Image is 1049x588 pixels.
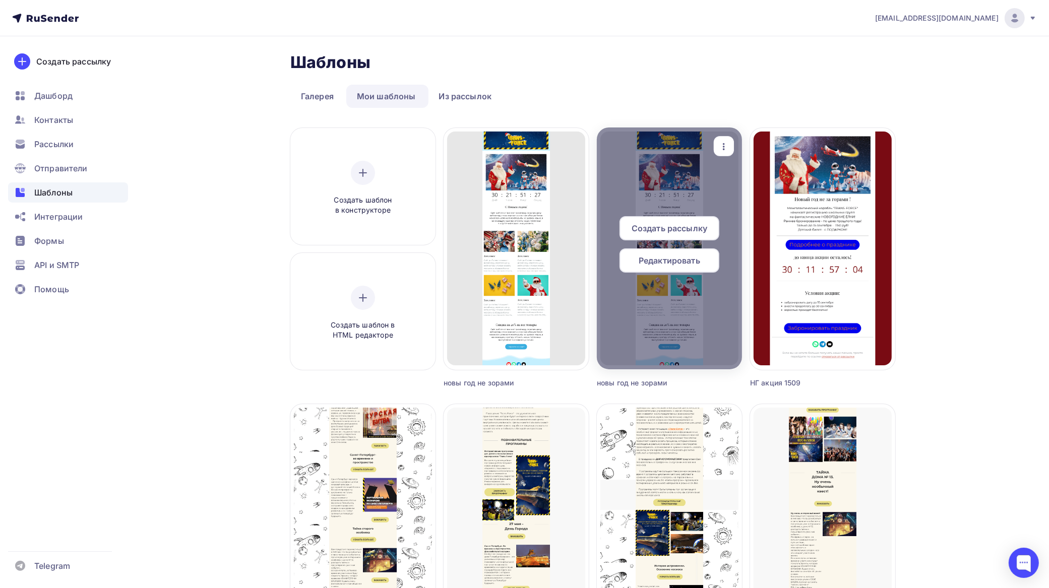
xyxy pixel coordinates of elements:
span: Отправители [34,162,88,174]
span: Создать шаблон в конструкторе [315,195,411,216]
a: Шаблоны [8,182,128,203]
a: [EMAIL_ADDRESS][DOMAIN_NAME] [875,8,1037,28]
span: Шаблоны [34,186,73,199]
a: Отправители [8,158,128,178]
span: Контакты [34,114,73,126]
h2: Шаблоны [290,52,371,73]
a: Рассылки [8,134,128,154]
div: новы год не зорами [597,378,706,388]
span: Telegram [34,560,70,572]
a: Дашборд [8,86,128,106]
a: Контакты [8,110,128,130]
span: Формы [34,235,64,247]
a: Галерея [290,85,344,108]
div: новы год не зорами [444,378,552,388]
span: API и SMTP [34,259,79,271]
span: Дашборд [34,90,73,102]
span: Рассылки [34,138,74,150]
span: [EMAIL_ADDRESS][DOMAIN_NAME] [875,13,999,23]
a: Из рассылок [428,85,503,108]
a: Мои шаблоны [346,85,426,108]
span: Создать рассылку [632,222,707,234]
span: Создать шаблон в HTML редакторе [315,320,411,341]
div: Создать рассылку [36,55,111,68]
a: Формы [8,231,128,251]
div: НГ акция 1509 [750,378,859,388]
span: Интеграции [34,211,83,223]
span: Редактировать [639,254,700,267]
span: Помощь [34,283,69,295]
